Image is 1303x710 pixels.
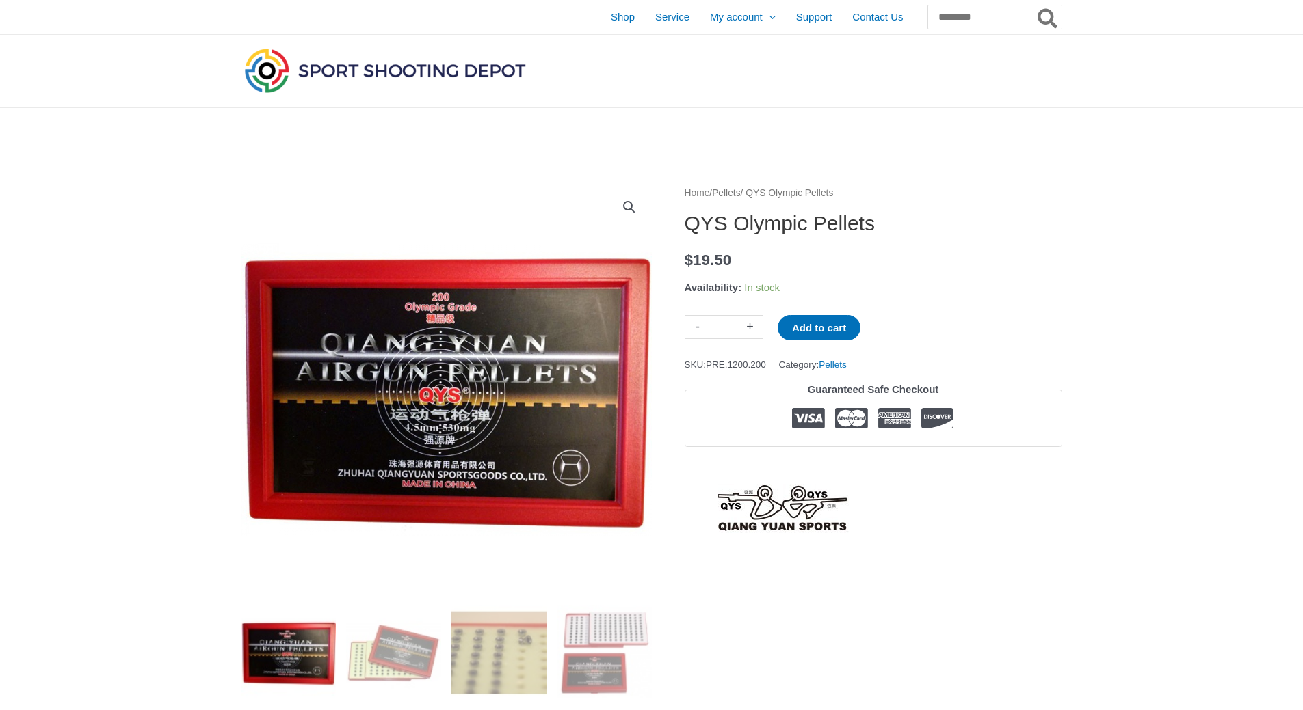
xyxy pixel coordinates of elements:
[685,251,694,269] span: $
[241,45,529,96] img: Sport Shooting Depot
[779,356,847,373] span: Category:
[819,359,847,370] a: Pellets
[706,359,766,370] span: PRE.1200.200
[685,484,882,533] a: QYS
[711,315,737,339] input: Product quantity
[685,211,1062,236] h1: QYS Olympic Pellets
[802,380,945,399] legend: Guaranteed Safe Checkout
[557,605,652,700] img: QYS Olympic Pellets - Image 4
[685,188,710,198] a: Home
[712,188,740,198] a: Pellets
[737,315,763,339] a: +
[241,185,652,595] img: QYS Olympic Pellets
[685,315,711,339] a: -
[346,605,441,700] img: QYS Olympic Pellets - Image 2
[685,251,732,269] bdi: 19.50
[685,356,766,373] span: SKU:
[685,282,742,293] span: Availability:
[744,282,780,293] span: In stock
[241,605,337,700] img: QYS Olympic Pellets
[617,195,642,219] a: View full-screen image gallery
[1035,5,1062,29] button: Search
[778,315,860,340] button: Add to cart
[685,185,1062,202] nav: Breadcrumb
[685,457,1062,474] iframe: Customer reviews powered by Trustpilot
[451,605,547,700] img: QYS Olympic Pellets - Image 3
